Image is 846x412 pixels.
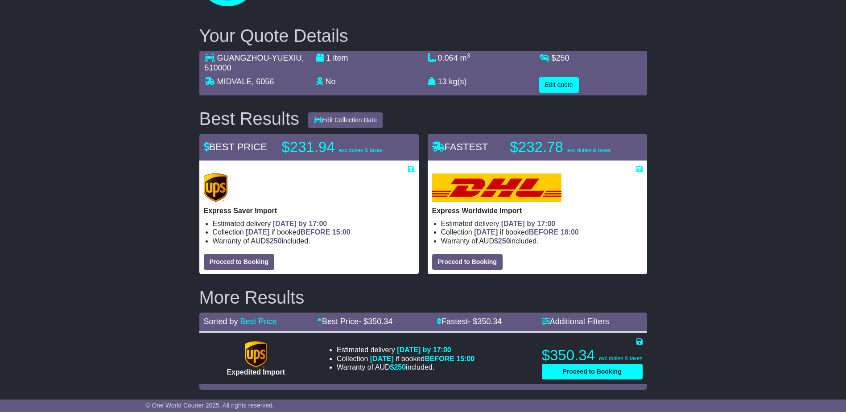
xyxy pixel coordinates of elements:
[199,288,647,307] h2: More Results
[425,355,454,363] span: BEFORE
[145,402,274,409] span: © One World Courier 2025. All rights reserved.
[326,77,336,86] span: No
[282,138,393,156] p: $231.94
[432,254,503,270] button: Proceed to Booking
[467,52,470,59] sup: 3
[441,228,643,236] li: Collection
[437,317,502,326] a: Fastest- $350.34
[245,341,267,368] img: UPS (new): Expedited Import
[204,173,228,202] img: UPS (new): Express Saver Import
[199,26,647,45] h2: Your Quote Details
[337,363,475,371] li: Warranty of AUD included.
[213,219,414,228] li: Estimated delivery
[370,355,394,363] span: [DATE]
[337,354,475,363] li: Collection
[441,237,643,245] li: Warranty of AUD included.
[494,237,510,245] span: $
[217,54,302,62] span: GUANGZHOU-YUEXIU
[213,237,414,245] li: Warranty of AUD included.
[213,228,414,236] li: Collection
[441,219,643,228] li: Estimated delivery
[460,54,470,62] span: m
[542,364,643,379] button: Proceed to Booking
[266,237,282,245] span: $
[468,317,502,326] span: - $
[501,220,556,227] span: [DATE] by 17:00
[474,228,498,236] span: [DATE]
[552,54,570,62] span: $
[539,77,579,93] button: Edit quote
[394,363,406,371] span: 250
[204,254,274,270] button: Proceed to Booking
[246,228,269,236] span: [DATE]
[227,368,285,376] span: Expedited Import
[195,109,304,128] div: Best Results
[273,220,327,227] span: [DATE] by 17:00
[542,346,643,364] p: $350.34
[217,77,252,86] span: MIDVALE
[326,54,331,62] span: 1
[542,317,609,326] a: Additional Filters
[301,228,330,236] span: BEFORE
[390,363,406,371] span: $
[432,141,488,152] span: FASTEST
[240,317,277,326] a: Best Price
[432,206,643,215] p: Express Worldwide Import
[339,147,382,153] span: exc duties & taxes
[204,317,238,326] span: Sorted by
[246,228,350,236] span: if booked
[204,206,414,215] p: Express Saver Import
[333,54,348,62] span: item
[317,317,392,326] a: Best Price- $350.34
[359,317,392,326] span: - $
[529,228,559,236] span: BEFORE
[449,77,467,86] span: kg(s)
[205,54,304,72] span: , 510000
[397,346,451,354] span: [DATE] by 17:00
[368,317,392,326] span: 350.34
[474,228,578,236] span: if booked
[332,228,351,236] span: 15:00
[204,141,267,152] span: BEST PRICE
[438,54,458,62] span: 0.064
[498,237,510,245] span: 250
[270,237,282,245] span: 250
[337,346,475,354] li: Estimated delivery
[567,147,611,153] span: exc duties & taxes
[599,355,642,362] span: exc duties & taxes
[370,355,475,363] span: if booked
[477,317,502,326] span: 350.34
[438,77,447,86] span: 13
[561,228,579,236] span: 18:00
[432,173,561,202] img: DHL: Express Worldwide Import
[456,355,475,363] span: 15:00
[252,77,274,86] span: , 6056
[556,54,570,62] span: 250
[308,112,383,128] button: Edit Collection Date
[510,138,622,156] p: $232.78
